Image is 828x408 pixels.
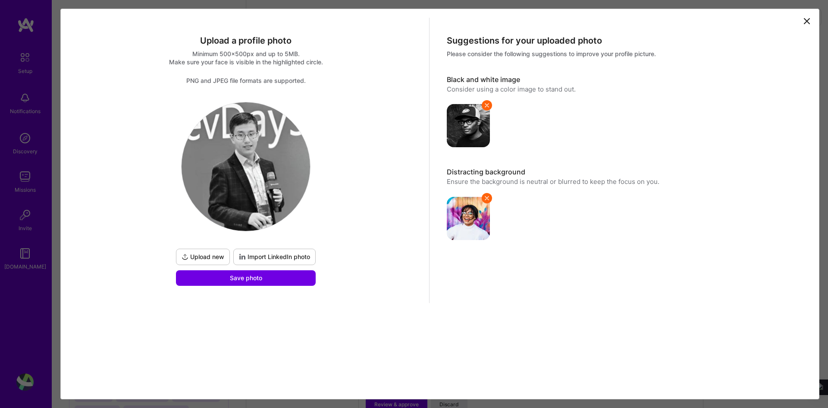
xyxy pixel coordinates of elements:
i: icon UploadDark [182,253,188,260]
button: Import LinkedIn photo [233,249,316,265]
div: Upload a profile photo [69,35,423,46]
button: Upload new [176,249,230,265]
i: icon LinkedInDarkV2 [239,253,246,260]
img: avatar [447,104,490,147]
div: logoUpload newImport LinkedIn photoSave photo [174,102,317,286]
div: Distracting background [447,168,800,177]
div: Consider using a color image to stand out. [447,85,800,94]
span: Import LinkedIn photo [239,253,310,261]
img: avatar [447,197,490,240]
div: PNG and JPEG file formats are supported. [69,76,423,85]
button: Save photo [176,270,316,286]
div: Make sure your face is visible in the highlighted circle. [69,58,423,66]
div: Minimum 500x500px and up to 5MB. [69,50,423,58]
div: To import a profile photo add your LinkedIn URL to your profile. [233,249,316,265]
div: Black and white image [447,75,800,85]
span: Save photo [230,274,262,282]
div: Please consider the following suggestions to improve your profile picture. [447,50,800,58]
div: Ensure the background is neutral or blurred to keep the focus on you. [447,177,800,186]
span: Upload new [182,253,224,261]
img: logo [182,102,310,231]
div: Suggestions for your uploaded photo [447,35,800,46]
